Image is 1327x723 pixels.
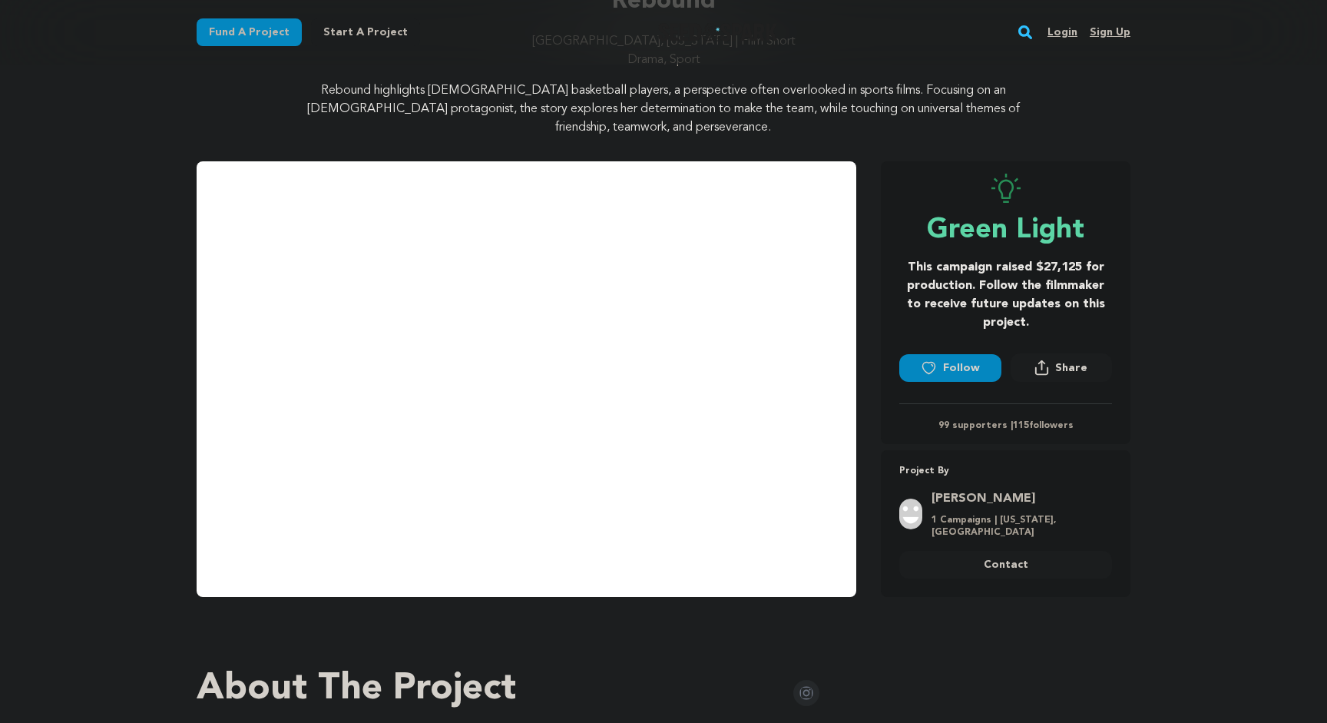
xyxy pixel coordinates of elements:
[899,420,1112,432] p: 99 supporters | followers
[658,23,779,41] img: Seed&Spark Logo Dark Mode
[1047,20,1077,45] a: Login
[1013,421,1029,430] span: 115
[899,551,1112,579] a: Contact
[793,680,819,706] img: Seed&Spark Instagram Icon
[899,463,1112,480] p: Project By
[932,514,1103,539] p: 1 Campaigns | [US_STATE], [GEOGRAPHIC_DATA]
[899,215,1112,246] p: Green Light
[1011,353,1112,388] span: Share
[899,258,1112,332] h3: This campaign raised $27,125 for production. Follow the filmmaker to receive future updates on th...
[1090,20,1130,45] a: Sign up
[932,489,1103,508] a: Goto Anna O'Donnell profile
[1011,353,1112,382] button: Share
[311,18,420,46] a: Start a project
[1055,360,1087,376] span: Share
[658,23,779,41] a: Seed&Spark Homepage
[899,499,922,529] img: user.png
[899,354,1001,382] a: Follow
[197,671,516,708] h1: About The Project
[290,81,1037,137] p: Rebound highlights [DEMOGRAPHIC_DATA] basketball players, a perspective often overlooked in sport...
[197,18,302,46] a: Fund a project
